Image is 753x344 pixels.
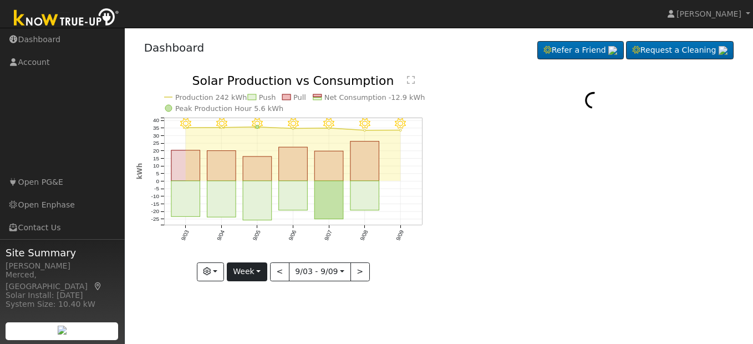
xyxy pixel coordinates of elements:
text: 9/05 [251,229,261,242]
rect: onclick="" [171,150,200,181]
rect: onclick="" [278,147,307,181]
rect: onclick="" [350,141,379,181]
text: 9/08 [359,229,369,242]
text: kWh [136,163,144,180]
text: 9/03 [180,229,190,242]
circle: onclick="" [364,129,366,131]
span: Site Summary [6,245,119,260]
rect: onclick="" [314,181,343,219]
text: 9/09 [395,229,405,242]
text: -15 [151,201,159,207]
text: 9/04 [216,229,226,242]
text: 30 [152,133,159,139]
div: System Size: 10.40 kW [6,299,119,310]
circle: onclick="" [292,128,294,130]
button: 9/03 - 9/09 [289,262,351,281]
text: 20 [152,148,159,154]
i: 9/04 - Clear [216,118,227,129]
button: < [270,262,289,281]
span: [PERSON_NAME] [676,9,741,18]
rect: onclick="" [243,156,272,181]
text: Solar Production vs Consumption [192,74,394,88]
img: retrieve [58,326,67,335]
text: Push [259,93,276,102]
div: Merced, [GEOGRAPHIC_DATA] [6,269,119,292]
i: 9/09 - Clear [395,118,406,129]
img: retrieve [608,46,617,55]
i: 9/03 - Clear [180,118,191,129]
text: Peak Production Hour 5.6 kWh [175,104,283,113]
text: 9/06 [287,229,297,242]
img: retrieve [719,46,727,55]
button: Week [227,262,267,281]
text: -25 [151,216,159,222]
text:  [407,75,415,84]
a: Refer a Friend [537,41,624,60]
img: Know True-Up [8,6,125,31]
a: Map [93,282,103,291]
circle: onclick="" [256,125,259,129]
text: 35 [152,125,159,131]
rect: onclick="" [207,151,236,181]
text: -20 [151,209,159,215]
circle: onclick="" [220,127,222,129]
circle: onclick="" [399,129,401,131]
text: -10 [151,193,159,199]
text: 10 [152,163,159,169]
i: 9/07 - Clear [323,118,334,129]
a: Request a Cleaning [626,41,734,60]
text: 9/07 [323,229,333,242]
button: > [350,262,370,281]
text: Production 242 kWh [175,93,247,102]
i: 9/08 - Clear [359,118,370,129]
i: 9/06 - Clear [287,118,298,129]
rect: onclick="" [243,181,272,220]
circle: onclick="" [328,127,330,129]
i: 9/05 - Clear [252,118,263,129]
div: Solar Install: [DATE] [6,290,119,301]
text: Net Consumption -12.9 kWh [324,93,425,102]
text: 5 [156,170,159,176]
text: -5 [154,186,159,192]
text: 0 [156,178,159,184]
text: 15 [152,155,159,161]
text: Pull [293,93,306,102]
rect: onclick="" [207,181,236,217]
div: [PERSON_NAME] [6,260,119,272]
a: Dashboard [144,41,205,54]
rect: onclick="" [314,151,343,181]
circle: onclick="" [184,127,186,129]
text: 40 [152,118,159,124]
text: 25 [152,140,159,146]
rect: onclick="" [171,181,200,216]
rect: onclick="" [350,181,379,210]
rect: onclick="" [278,181,307,210]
